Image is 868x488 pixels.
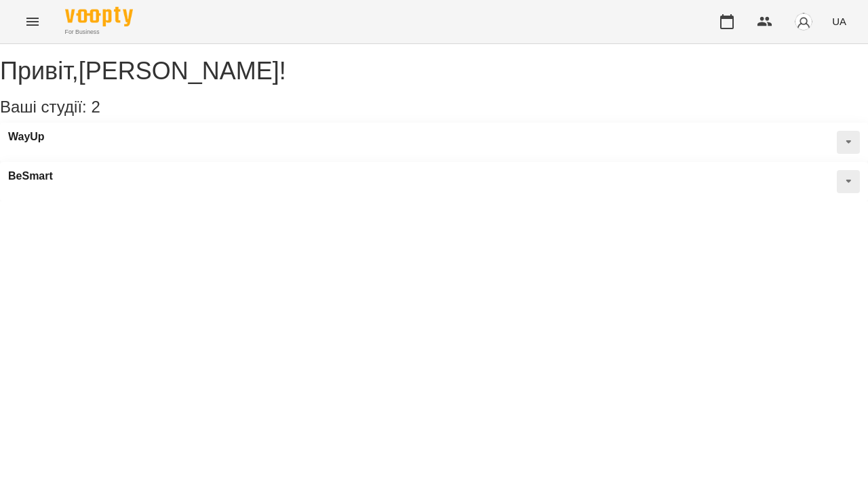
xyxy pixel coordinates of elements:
[91,98,100,116] span: 2
[65,7,133,26] img: Voopty Logo
[832,14,846,28] span: UA
[794,12,813,31] img: avatar_s.png
[65,28,133,37] span: For Business
[827,9,852,34] button: UA
[16,5,49,38] button: Menu
[8,170,53,182] a: BeSmart
[8,131,45,143] a: WayUp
